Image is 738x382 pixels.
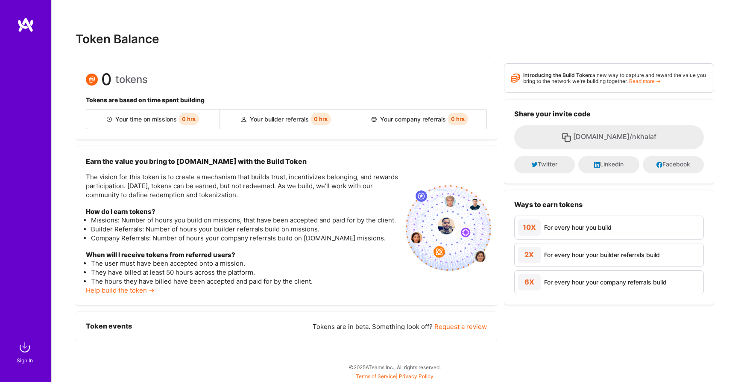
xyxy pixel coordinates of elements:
[91,216,399,225] li: Missions: Number of hours you build on missions, that have been accepted and paid for by the client.
[356,373,396,379] a: Terms of Service
[532,162,538,168] i: icon Twitter
[310,113,331,125] span: 0 hrs
[518,247,541,263] div: 2X
[91,225,399,234] li: Builder Referrals: Number of hours your builder referrals build on missions.
[514,201,704,209] h3: Ways to earn tokens
[511,70,520,86] i: icon Points
[86,251,399,259] h4: When will I receive tokens from referred users?
[179,113,199,125] span: 0 hrs
[76,32,714,46] h2: Token Balance
[86,322,132,331] h3: Token events
[518,274,541,290] div: 6X
[101,75,112,84] span: 0
[86,172,399,199] p: The vision for this token is to create a mechanism that builds trust, incentivizes belonging, and...
[18,339,33,365] a: sign inSign In
[514,156,575,173] button: Twitter
[86,157,399,166] h3: Earn the value you bring to [DOMAIN_NAME] with the Build Token
[356,373,433,379] span: |
[91,277,399,286] li: The hours they have billed have been accepted and paid for by the client.
[544,250,660,259] div: For every hour your builder referrals build
[578,156,639,173] button: Linkedin
[313,323,433,331] span: Tokens are in beta. Something look off?
[107,117,112,122] img: Builder icon
[629,78,661,84] a: Read more →
[514,110,704,118] h3: Share your invite code
[17,17,34,33] img: logo
[544,223,612,232] div: For every hour you build
[406,185,491,271] img: invite
[220,110,354,129] div: Your builder referrals
[518,219,541,236] div: 10X
[523,72,592,78] strong: Introducing the Build Token:
[86,110,220,129] div: Your time on missions
[91,259,399,268] li: The user must have been accepted onto a mission.
[115,75,148,84] span: tokens
[371,117,377,122] img: Company referral icon
[86,286,155,294] a: Help build the token →
[448,113,468,125] span: 0 hrs
[523,72,706,84] span: a new way to capture and reward the value you bring to the network we're building together.
[594,162,600,168] i: icon LinkedInDark
[86,74,98,86] img: Token icon
[353,110,486,129] div: Your company referrals
[438,217,455,234] img: profile
[514,125,704,149] button: [DOMAIN_NAME]/nkhalaf
[86,208,399,216] h4: How do I earn tokens?
[544,278,667,287] div: For every hour your company referrals build
[241,117,246,122] img: Builder referral icon
[16,339,33,356] img: sign in
[51,356,738,378] div: © 2025 ATeams Inc., All rights reserved.
[399,373,433,379] a: Privacy Policy
[17,356,33,365] div: Sign In
[656,162,662,168] i: icon Facebook
[643,156,704,173] button: Facebook
[434,323,487,331] a: Request a review
[86,97,487,104] h4: Tokens are based on time spent building
[91,234,399,243] li: Company Referrals: Number of hours your company referrals build on [DOMAIN_NAME] missions.
[91,268,399,277] li: They have billed at least 50 hours across the platform.
[561,132,571,142] i: icon Copy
